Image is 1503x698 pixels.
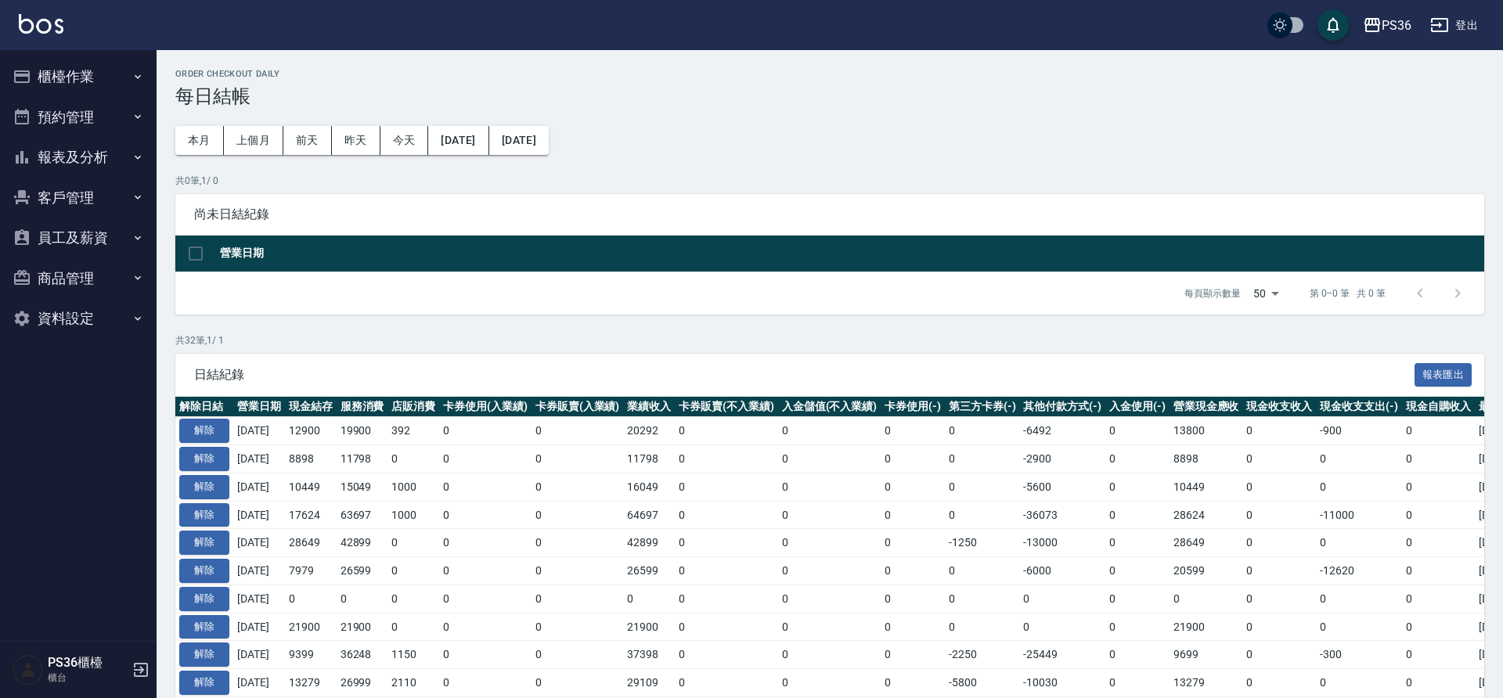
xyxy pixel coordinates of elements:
[175,85,1484,107] h3: 每日結帳
[1316,669,1402,697] td: 0
[439,397,532,417] th: 卡券使用(入業績)
[1019,613,1105,641] td: 0
[1105,669,1170,697] td: 0
[675,529,778,557] td: 0
[337,557,388,585] td: 26599
[194,207,1465,222] span: 尚未日結紀錄
[778,585,881,613] td: 0
[1357,9,1418,41] button: PS36
[623,417,675,445] td: 20292
[48,655,128,671] h5: PS36櫃檯
[1316,397,1402,417] th: 現金收支支出(-)
[675,669,778,697] td: 0
[439,585,532,613] td: 0
[1105,473,1170,501] td: 0
[675,445,778,473] td: 0
[337,641,388,669] td: 36248
[19,14,63,34] img: Logo
[179,447,229,471] button: 解除
[337,669,388,697] td: 26999
[337,417,388,445] td: 19900
[778,613,881,641] td: 0
[881,529,945,557] td: 0
[6,218,150,258] button: 員工及薪資
[175,126,224,155] button: 本月
[387,641,439,669] td: 1150
[532,641,624,669] td: 0
[675,501,778,529] td: 0
[532,473,624,501] td: 0
[778,397,881,417] th: 入金儲值(不入業績)
[233,585,285,613] td: [DATE]
[881,473,945,501] td: 0
[233,529,285,557] td: [DATE]
[439,417,532,445] td: 0
[1415,366,1472,381] a: 報表匯出
[1019,501,1105,529] td: -36073
[233,445,285,473] td: [DATE]
[532,397,624,417] th: 卡券販賣(入業績)
[1316,529,1402,557] td: 0
[623,397,675,417] th: 業績收入
[285,557,337,585] td: 7979
[623,641,675,669] td: 37398
[1402,501,1476,529] td: 0
[1105,641,1170,669] td: 0
[1424,11,1484,40] button: 登出
[675,473,778,501] td: 0
[778,669,881,697] td: 0
[675,585,778,613] td: 0
[623,669,675,697] td: 29109
[1170,669,1243,697] td: 13279
[6,137,150,178] button: 報表及分析
[48,671,128,685] p: 櫃台
[675,557,778,585] td: 0
[439,557,532,585] td: 0
[337,445,388,473] td: 11798
[881,417,945,445] td: 0
[532,529,624,557] td: 0
[179,615,229,639] button: 解除
[1402,417,1476,445] td: 0
[623,585,675,613] td: 0
[387,669,439,697] td: 2110
[1170,501,1243,529] td: 28624
[1242,613,1316,641] td: 0
[1019,445,1105,473] td: -2900
[285,669,337,697] td: 13279
[1019,585,1105,613] td: 0
[1242,397,1316,417] th: 現金收支收入
[778,501,881,529] td: 0
[194,367,1415,383] span: 日結紀錄
[675,397,778,417] th: 卡券販賣(不入業績)
[1402,557,1476,585] td: 0
[285,585,337,613] td: 0
[1402,397,1476,417] th: 現金自購收入
[1316,445,1402,473] td: 0
[675,641,778,669] td: 0
[224,126,283,155] button: 上個月
[1317,9,1349,41] button: save
[387,501,439,529] td: 1000
[179,503,229,527] button: 解除
[1316,501,1402,529] td: -11000
[1242,669,1316,697] td: 0
[387,445,439,473] td: 0
[945,417,1020,445] td: 0
[1316,613,1402,641] td: 0
[233,613,285,641] td: [DATE]
[387,397,439,417] th: 店販消費
[532,501,624,529] td: 0
[179,587,229,611] button: 解除
[1170,417,1243,445] td: 13800
[778,445,881,473] td: 0
[623,501,675,529] td: 64697
[216,236,1484,272] th: 營業日期
[489,126,549,155] button: [DATE]
[283,126,332,155] button: 前天
[1019,417,1105,445] td: -6492
[1242,557,1316,585] td: 0
[1242,473,1316,501] td: 0
[778,557,881,585] td: 0
[945,473,1020,501] td: 0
